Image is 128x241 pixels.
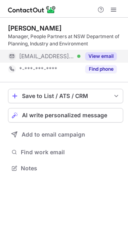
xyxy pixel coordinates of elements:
[22,93,109,99] div: Save to List / ATS / CRM
[21,165,120,172] span: Notes
[8,108,123,123] button: AI write personalized message
[8,33,123,47] div: Manager, People Partners at NSW Department of Planning, Industry and Environment
[85,52,117,60] button: Reveal Button
[22,131,85,138] span: Add to email campaign
[8,147,123,158] button: Find work email
[8,24,62,32] div: [PERSON_NAME]
[8,5,56,14] img: ContactOut v5.3.10
[85,65,117,73] button: Reveal Button
[8,89,123,103] button: save-profile-one-click
[8,163,123,174] button: Notes
[22,112,107,118] span: AI write personalized message
[19,53,74,60] span: [EMAIL_ADDRESS][DOMAIN_NAME]
[8,127,123,142] button: Add to email campaign
[21,149,120,156] span: Find work email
